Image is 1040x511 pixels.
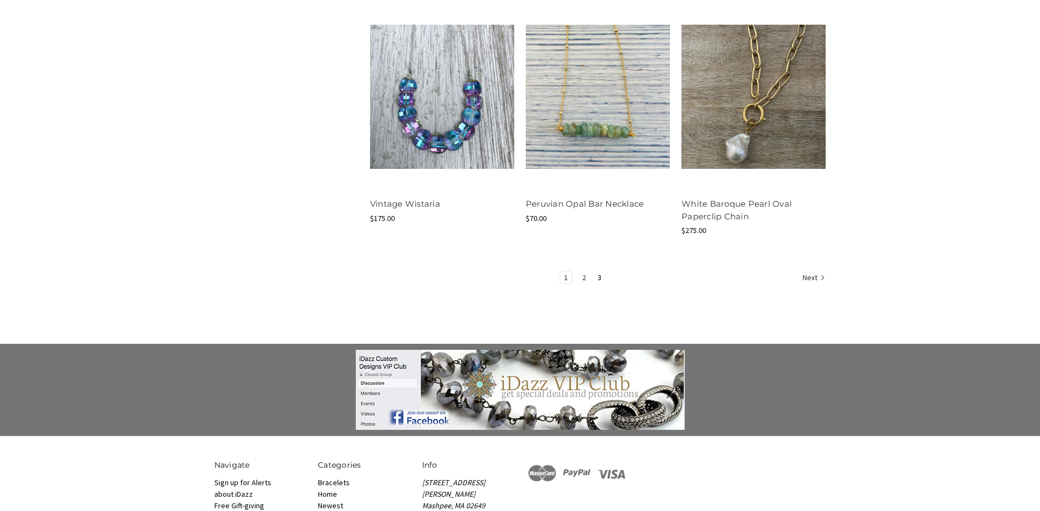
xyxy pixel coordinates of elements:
a: Next [799,271,826,286]
span: $275.00 [681,225,706,235]
a: Page 2 of 3 [578,271,590,283]
img: Peruvian Opal Bar Necklace [526,25,670,169]
a: Peruvian Opal Bar Necklace [526,198,644,209]
a: Sign up for Alerts [214,478,271,487]
h5: Navigate [214,459,307,471]
a: Home [318,489,337,499]
h5: Info [422,459,515,471]
a: about iDazz [214,489,253,499]
a: Peruvian Opal Bar Necklace [526,2,670,192]
a: White Baroque Pearl Oval Paperclip Chain [681,2,826,192]
nav: pagination [370,271,826,286]
a: White Baroque Pearl Oval Paperclip Chain [681,198,792,222]
a: Vintage Wistaria [370,198,440,209]
a: Page 3 of 3 [594,271,605,283]
a: Join the group! [191,350,849,430]
a: Vintage Wistaria [370,2,514,192]
span: $175.00 [370,213,395,223]
img: Vintage Wistaria [370,25,514,169]
span: $70.00 [526,213,547,223]
h5: Categories [318,459,411,471]
img: White Baroque Pearl Oval Paperclip Chain [681,25,826,169]
a: Bracelets [318,478,350,487]
a: Newest [318,501,343,510]
a: Page 1 of 3 [560,271,572,283]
